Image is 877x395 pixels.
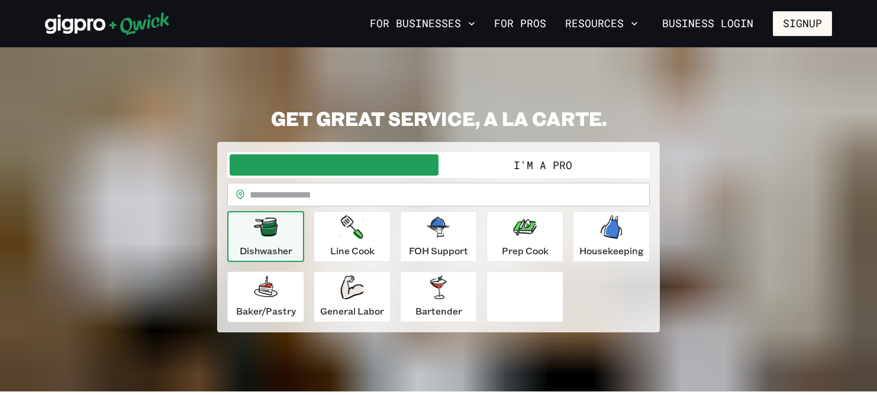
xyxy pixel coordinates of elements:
button: I'm a Business [230,154,438,176]
button: Dishwasher [227,211,304,262]
button: Resources [560,14,643,34]
p: Bartender [415,304,462,318]
p: Prep Cook [502,244,549,258]
button: FOH Support [400,211,477,262]
a: For Pros [489,14,551,34]
button: Housekeeping [573,211,650,262]
button: Bartender [400,271,477,322]
p: Housekeeping [579,244,644,258]
button: Signup [773,11,832,36]
button: I'm a Pro [438,154,647,176]
button: Baker/Pastry [227,271,304,322]
button: Line Cook [314,211,391,262]
button: Prep Cook [486,211,563,262]
h2: GET GREAT SERVICE, A LA CARTE. [217,106,660,130]
button: For Businesses [365,14,480,34]
p: FOH Support [409,244,468,258]
button: General Labor [314,271,391,322]
p: General Labor [320,304,384,318]
p: Dishwasher [240,244,292,258]
p: Line Cook [330,244,375,258]
a: Business Login [652,11,763,36]
p: Baker/Pastry [236,304,296,318]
